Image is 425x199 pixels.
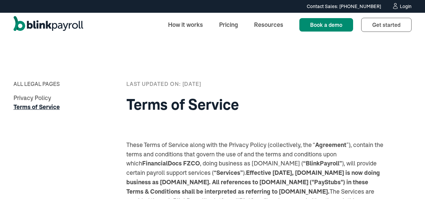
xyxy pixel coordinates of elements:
[13,94,51,102] a: Privacy Policy
[307,3,381,10] div: Contact Sales: [PHONE_NUMBER]
[126,169,380,195] strong: Effective [DATE], [DOMAIN_NAME] is now doing business as [DOMAIN_NAME]. All references to [DOMAIN...
[303,160,342,167] strong: “BlinkPayroll”
[392,3,412,10] a: Login
[400,4,412,9] div: Login
[361,18,412,32] a: Get started
[249,17,289,32] a: Resources
[13,104,60,110] a: Terms of Service
[214,169,243,176] strong: “Services”
[13,16,83,34] a: home
[13,80,121,88] div: All Legal Pages
[310,21,342,28] span: Book a demo
[315,142,346,148] strong: Agreement
[214,17,243,32] a: Pricing
[372,21,400,28] span: Get started
[163,17,208,32] a: How it works
[126,96,412,114] h1: Terms of Service
[299,18,353,32] a: Book a demo
[126,80,412,88] div: Last updated on: [DATE]
[142,160,200,167] strong: FinancialDocs FZCO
